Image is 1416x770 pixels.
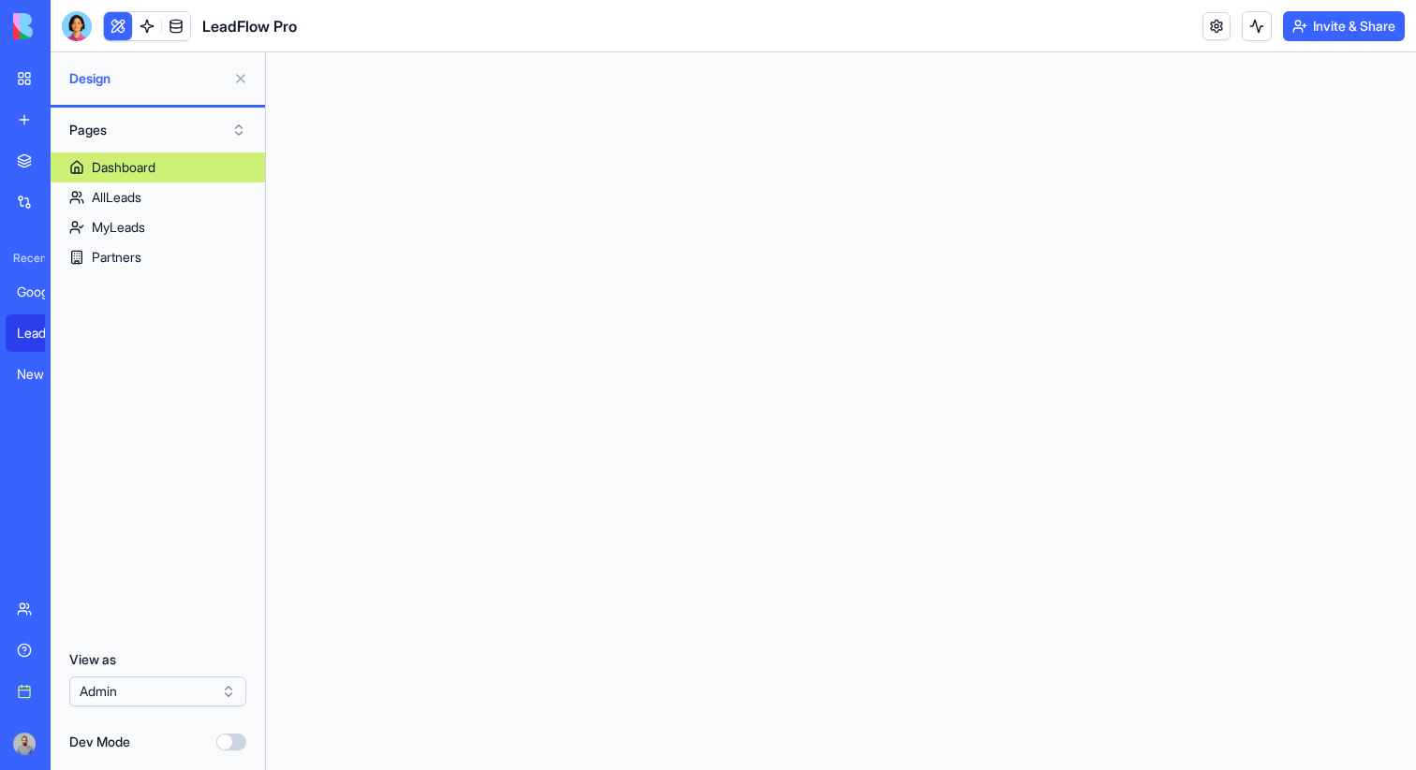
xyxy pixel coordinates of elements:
[51,242,265,272] a: Partners
[6,273,81,311] a: Google Sheets Dashboard
[92,158,155,177] div: Dashboard
[13,733,36,755] img: image_123650291_bsq8ao.jpg
[92,188,141,207] div: AllLeads
[69,733,130,751] label: Dev Mode
[6,356,81,393] a: New App
[17,365,69,384] div: New App
[92,248,141,267] div: Partners
[69,650,246,669] label: View as
[69,69,226,88] span: Design
[51,153,265,182] a: Dashboard
[51,212,265,242] a: MyLeads
[17,283,69,301] div: Google Sheets Dashboard
[202,15,297,37] h1: LeadFlow Pro
[51,182,265,212] a: AllLeads
[60,115,256,145] button: Pages
[6,314,81,352] a: LeadFlow Pro
[6,251,45,266] span: Recent
[1283,11,1405,41] button: Invite & Share
[17,324,69,342] div: LeadFlow Pro
[13,13,129,39] img: logo
[92,218,145,237] div: MyLeads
